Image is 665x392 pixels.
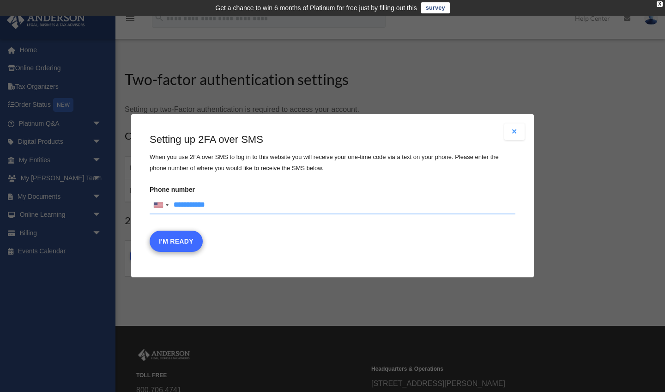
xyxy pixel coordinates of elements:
div: Get a chance to win 6 months of Platinum for free just by filling out this [215,2,417,13]
button: I'm Ready [150,231,203,252]
label: Phone number [150,183,515,214]
input: Phone numberList of countries [150,196,515,214]
a: survey [421,2,450,13]
h3: Setting up 2FA over SMS [150,133,515,147]
p: When you use 2FA over SMS to log in to this website you will receive your one-time code via a tex... [150,152,515,174]
div: close [657,1,663,7]
button: Close modal [504,123,525,140]
div: United States: +1 [150,196,171,214]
